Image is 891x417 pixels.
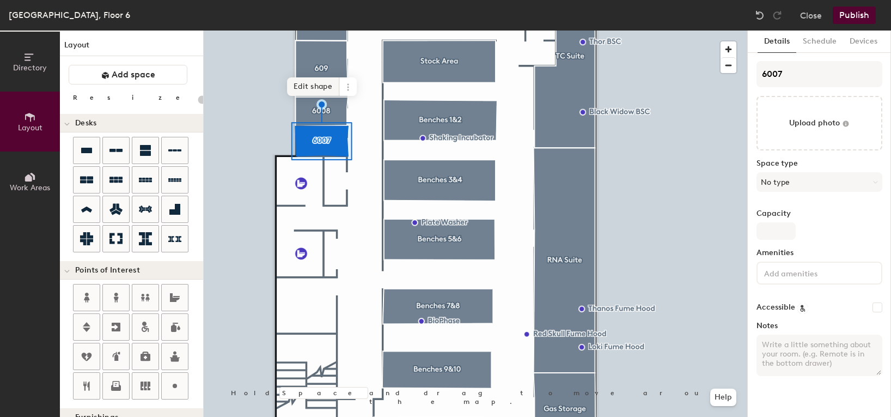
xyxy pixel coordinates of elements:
button: Help [710,389,736,406]
span: Layout [18,123,42,132]
label: Accessible [756,303,795,312]
input: Add amenities [762,266,860,279]
span: Points of Interest [75,266,140,275]
button: Publish [833,7,876,24]
img: Redo [772,10,783,21]
button: Devices [843,31,884,53]
label: Space type [756,159,882,168]
button: No type [756,172,882,192]
button: Add space [69,65,187,84]
label: Notes [756,322,882,330]
span: Add space [112,69,155,80]
div: Resize [73,93,193,102]
button: Close [800,7,822,24]
label: Capacity [756,209,882,218]
img: Undo [754,10,765,21]
button: Details [758,31,796,53]
label: Amenities [756,249,882,257]
button: Upload photo [756,96,882,150]
span: Directory [13,63,47,72]
span: Edit shape [287,77,339,96]
h1: Layout [60,39,203,56]
div: [GEOGRAPHIC_DATA], Floor 6 [9,8,130,22]
span: Work Areas [10,183,50,192]
button: Schedule [796,31,843,53]
span: Desks [75,119,96,128]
